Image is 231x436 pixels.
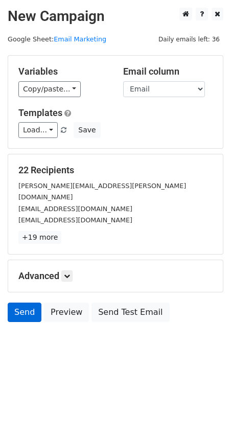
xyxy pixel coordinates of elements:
a: Email Marketing [54,35,106,43]
a: Copy/paste... [18,81,81,97]
span: Daily emails left: 36 [155,34,223,45]
h5: Advanced [18,270,213,282]
small: Google Sheet: [8,35,106,43]
small: [EMAIL_ADDRESS][DOMAIN_NAME] [18,216,132,224]
a: Send [8,303,41,322]
button: Save [74,122,100,138]
a: Daily emails left: 36 [155,35,223,43]
a: Templates [18,107,62,118]
a: +19 more [18,231,61,244]
small: [EMAIL_ADDRESS][DOMAIN_NAME] [18,205,132,213]
h5: Variables [18,66,108,77]
h2: New Campaign [8,8,223,25]
a: Send Test Email [91,303,169,322]
a: Load... [18,122,58,138]
iframe: Chat Widget [180,387,231,436]
h5: Email column [123,66,213,77]
a: Preview [44,303,89,322]
small: [PERSON_NAME][EMAIL_ADDRESS][PERSON_NAME][DOMAIN_NAME] [18,182,186,201]
h5: 22 Recipients [18,165,213,176]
